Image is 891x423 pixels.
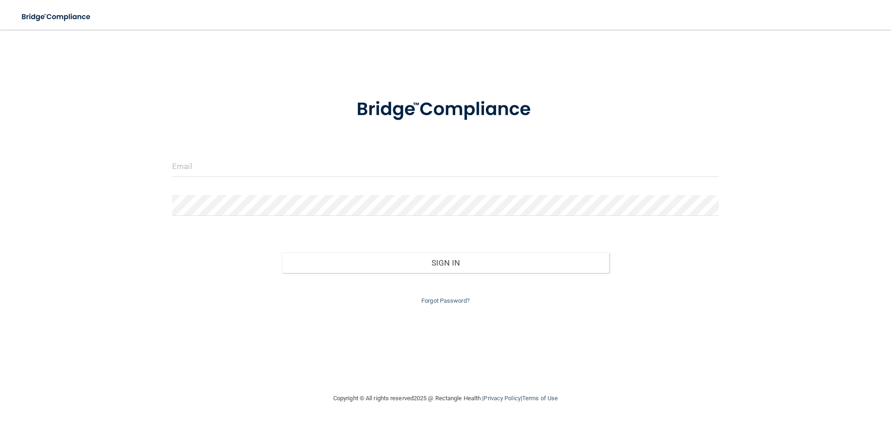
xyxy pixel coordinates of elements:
[484,395,520,402] a: Privacy Policy
[14,7,99,26] img: bridge_compliance_login_screen.278c3ca4.svg
[522,395,558,402] a: Terms of Use
[282,253,610,273] button: Sign In
[276,384,615,413] div: Copyright © All rights reserved 2025 @ Rectangle Health | |
[337,85,554,134] img: bridge_compliance_login_screen.278c3ca4.svg
[421,297,470,304] a: Forgot Password?
[172,156,719,177] input: Email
